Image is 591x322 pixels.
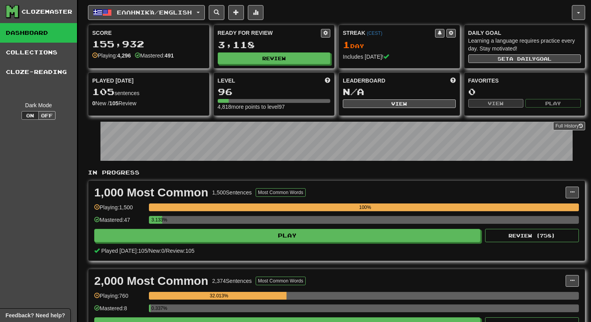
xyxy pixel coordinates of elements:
div: Favorites [468,77,581,85]
div: 32.013% [151,292,287,300]
div: Playing: 1,500 [94,203,145,216]
span: / [165,248,166,254]
div: sentences [92,87,205,97]
a: Full History [553,122,585,130]
button: Add sentence to collection [228,5,244,20]
div: Mastered: [135,52,174,59]
button: Review (758) [485,229,579,242]
div: 155,932 [92,39,205,49]
span: N/A [343,86,364,97]
span: New: 0 [149,248,165,254]
button: Seta dailygoal [468,54,581,63]
span: Review: 105 [166,248,194,254]
div: 100% [151,203,579,211]
div: Streak [343,29,435,37]
strong: 4,296 [117,52,131,59]
div: 4,818 more points to level 97 [218,103,331,111]
div: New / Review [92,99,205,107]
div: Mastered: 8 [94,304,145,317]
button: Play [525,99,581,108]
div: 96 [218,87,331,97]
div: 2,000 Most Common [94,275,208,287]
div: Learning a language requires practice every day. Stay motivated! [468,37,581,52]
div: Dark Mode [6,101,71,109]
button: Ελληνικά/English [88,5,205,20]
div: 0 [468,87,581,97]
span: a daily [509,56,536,61]
span: Open feedback widget [5,311,65,319]
a: (CEST) [367,31,382,36]
div: Ready for Review [218,29,321,37]
div: Day [343,40,456,50]
span: Leaderboard [343,77,385,85]
div: Clozemaster [21,8,72,16]
div: Score [92,29,205,37]
span: Score more points to level up [325,77,330,85]
div: Daily Goal [468,29,581,37]
div: Includes [DATE]! [343,53,456,61]
button: Most Common Words [256,277,306,285]
button: View [468,99,524,108]
span: 1 [343,39,350,50]
span: 105 [92,86,115,97]
span: Played [DATE]: 105 [101,248,147,254]
div: 3.133% [151,216,162,224]
span: / [147,248,149,254]
button: Play [94,229,480,242]
button: Review [218,52,331,64]
button: Most Common Words [256,188,306,197]
div: 2,374 Sentences [212,277,252,285]
div: Playing: 760 [94,292,145,305]
div: 1,500 Sentences [212,189,252,196]
div: 1,000 Most Common [94,187,208,198]
div: Playing: [92,52,131,59]
strong: 0 [92,100,95,106]
span: This week in points, UTC [450,77,456,85]
span: Ελληνικά / English [117,9,192,16]
button: More stats [248,5,263,20]
div: 3,118 [218,40,331,50]
button: Off [38,111,56,120]
button: On [21,111,39,120]
span: Played [DATE] [92,77,134,85]
div: Mastered: 47 [94,216,145,229]
button: View [343,99,456,108]
strong: 105 [109,100,118,106]
strong: 491 [165,52,174,59]
span: Level [218,77,235,85]
button: Search sentences [209,5,224,20]
p: In Progress [88,169,585,176]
